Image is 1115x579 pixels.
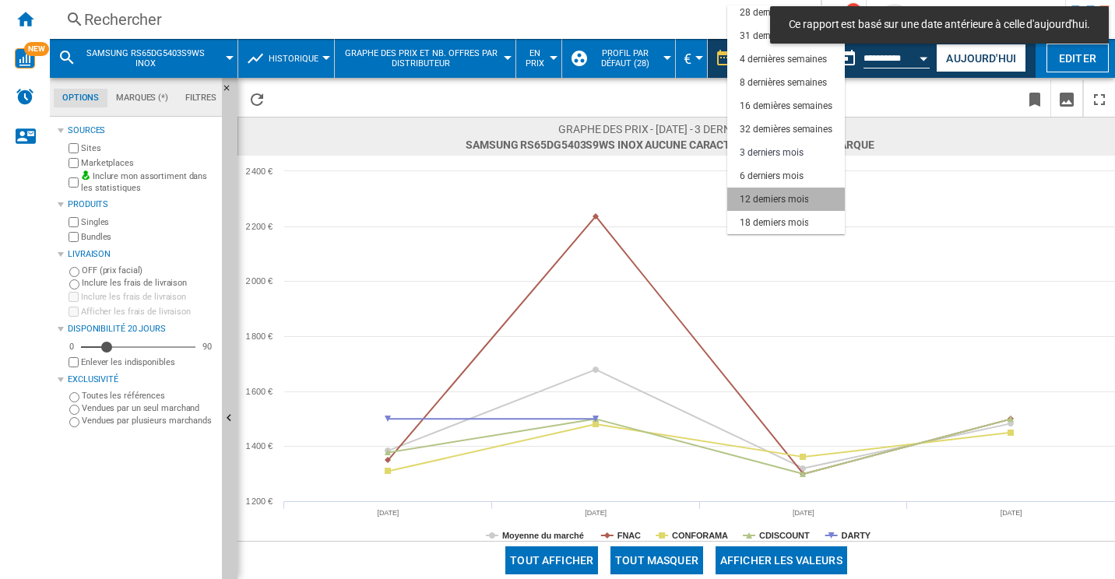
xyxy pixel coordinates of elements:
[740,53,827,66] div: 4 dernières semaines
[740,6,808,19] div: 28 derniers jours
[740,216,808,230] div: 18 derniers mois
[740,30,808,43] div: 31 derniers jours
[740,193,808,206] div: 12 derniers mois
[740,123,832,136] div: 32 dernières semaines
[740,100,832,113] div: 16 dernières semaines
[740,146,804,160] div: 3 derniers mois
[740,76,827,89] div: 8 dernières semaines
[784,17,1095,33] span: Ce rapport est basé sur une date antérieure à celle d'aujourd'hui.
[740,170,804,183] div: 6 derniers mois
